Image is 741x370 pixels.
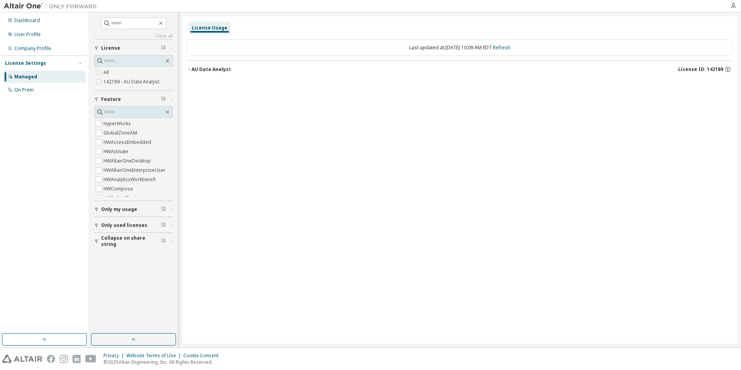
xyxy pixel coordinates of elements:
label: GlobalZoneAM [103,128,139,138]
img: youtube.svg [85,355,97,363]
div: Cookie Consent [183,353,223,359]
img: Altair One [4,2,101,10]
img: instagram.svg [60,355,68,363]
span: Only used licenses [101,222,147,228]
div: Last updated at: [DATE] 10:09 AM EDT [187,40,732,56]
span: Feature [101,96,121,102]
span: License ID: 142189 [678,66,723,73]
a: Refresh [493,44,510,51]
p: © 2025 Altair Engineering, Inc. All Rights Reserved. [103,359,223,365]
label: HWActivate [103,147,130,156]
button: Feature [94,91,173,108]
label: HWAltairOneEnterpriseUser [103,166,167,175]
button: License [94,40,173,57]
span: Clear filter [161,96,166,102]
img: altair_logo.svg [2,355,42,363]
label: HWAltairOneDesktop [103,156,152,166]
label: 142189 - AU Data Analyst [103,77,161,86]
button: Collapse on share string [94,233,173,250]
span: Clear filter [161,206,166,213]
button: AU Data AnalystLicense ID: 142189 [187,61,732,78]
div: License Settings [5,60,46,66]
div: Privacy [103,353,126,359]
label: HWAnalyticsWorkbench [103,175,157,184]
a: Clear all [94,33,173,39]
span: Clear filter [161,238,166,244]
div: Website Terms of Use [126,353,183,359]
img: facebook.svg [47,355,55,363]
button: Only used licenses [94,217,173,234]
span: License [101,45,120,51]
label: HWEmbedBasic [103,194,140,203]
div: Company Profile [14,45,51,52]
button: Only my usage [94,201,173,218]
label: HWAccessEmbedded [103,138,153,147]
div: AU Data Analyst [191,66,231,73]
span: Collapse on share string [101,235,161,247]
div: Dashboard [14,17,40,24]
label: HWCompose [103,184,134,194]
div: License Usage [192,25,227,31]
label: HyperWorks [103,119,133,128]
span: Only my usage [101,206,137,213]
span: Clear filter [161,45,166,51]
label: All [103,68,110,77]
div: On Prem [14,87,34,93]
span: Clear filter [161,222,166,228]
img: linkedin.svg [72,355,81,363]
div: User Profile [14,31,41,38]
div: Managed [14,74,37,80]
